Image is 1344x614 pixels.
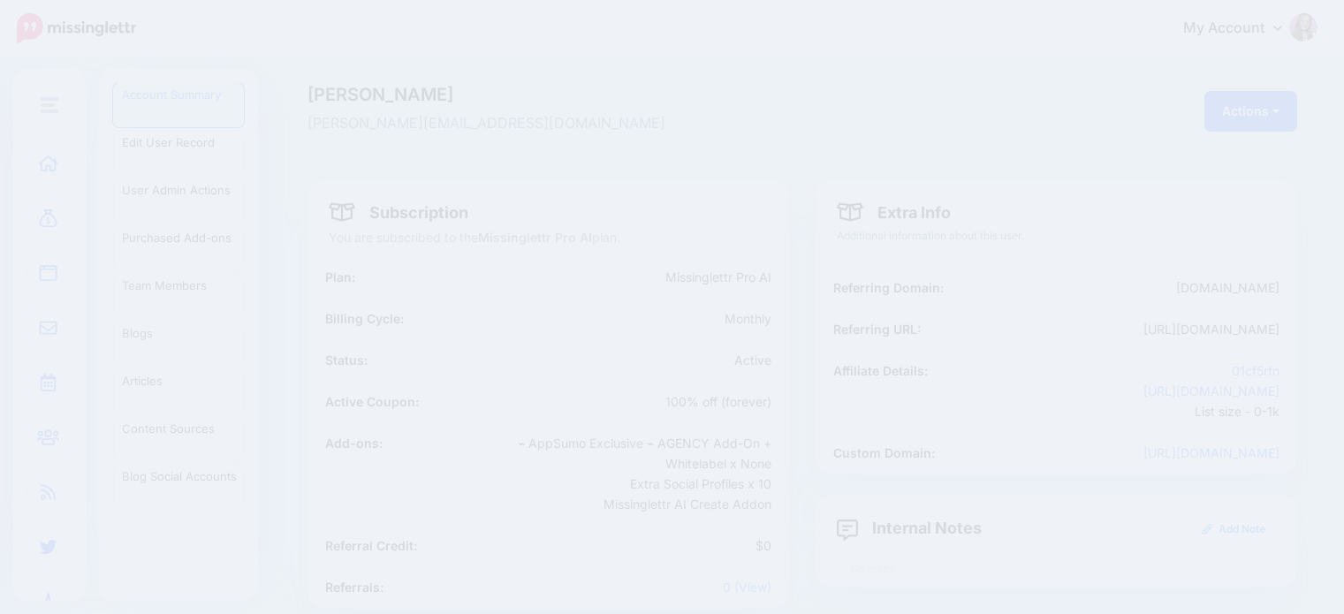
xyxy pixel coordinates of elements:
a: Edit User Record [113,131,244,175]
p: You are subscribed to the plan. [329,227,768,247]
b: Active Coupon: [325,394,419,409]
b: Referrals: [325,580,383,595]
a: Content Sources [113,417,244,461]
img: Missinglettr [17,13,136,43]
div: No notes [837,551,1276,587]
b: Add-ons: [325,436,383,451]
b: Billing Cycle: [325,311,404,326]
b: Missinglettr Pro AI [478,230,592,245]
div: Missinglettr Pro AI [469,267,785,287]
a: Add Note [1190,513,1276,545]
b: Custom Domain: [833,445,935,460]
a: Blog Social Accounts [113,465,244,509]
div: 100% off (forever) [549,391,786,412]
div: ⌁ AppSumo Exclusive ⌁ AGENCY Add-On + Whitelabel x None Extra Social Profiles x 10 Missinglettr A... [469,433,785,514]
b: Referring Domain: [833,280,944,295]
img: menu.png [41,97,58,113]
a: Account Summary [113,83,244,127]
span: [PERSON_NAME][EMAIL_ADDRESS][DOMAIN_NAME] [308,112,959,135]
h4: Extra Info [837,201,951,223]
h4: Internal Notes [837,517,982,538]
div: Monthly [549,308,786,329]
b: Plan: [325,269,355,284]
a: User Admin Actions [113,178,244,223]
b: Status: [325,352,368,368]
h4: Subscription [329,201,468,223]
a: Purchased Add-ons [113,226,244,270]
a: 01cf5rfn [1232,363,1279,378]
div: List size - 0-1k [977,360,1293,421]
a: Team Members [113,274,244,318]
b: Referral Credit: [325,538,417,553]
a: [URL][DOMAIN_NAME] [1143,445,1279,460]
a: Blogs [113,322,244,366]
div: Active [549,350,786,370]
button: Actions [1204,91,1297,132]
a: [URL][DOMAIN_NAME] [1143,383,1279,398]
span: [PERSON_NAME] [308,86,959,103]
a: My Account [1166,7,1317,50]
a: Blog Branding Templates [113,512,244,557]
b: Affiliate Details: [833,363,928,378]
p: Additional information about this user. [837,227,1276,245]
a: 0 (View) [723,580,771,595]
b: Referring URL: [833,322,921,337]
a: Articles [113,369,244,413]
div: $0 [549,535,786,556]
div: [DOMAIN_NAME] [977,277,1293,298]
div: [URL][DOMAIN_NAME] [977,319,1293,339]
